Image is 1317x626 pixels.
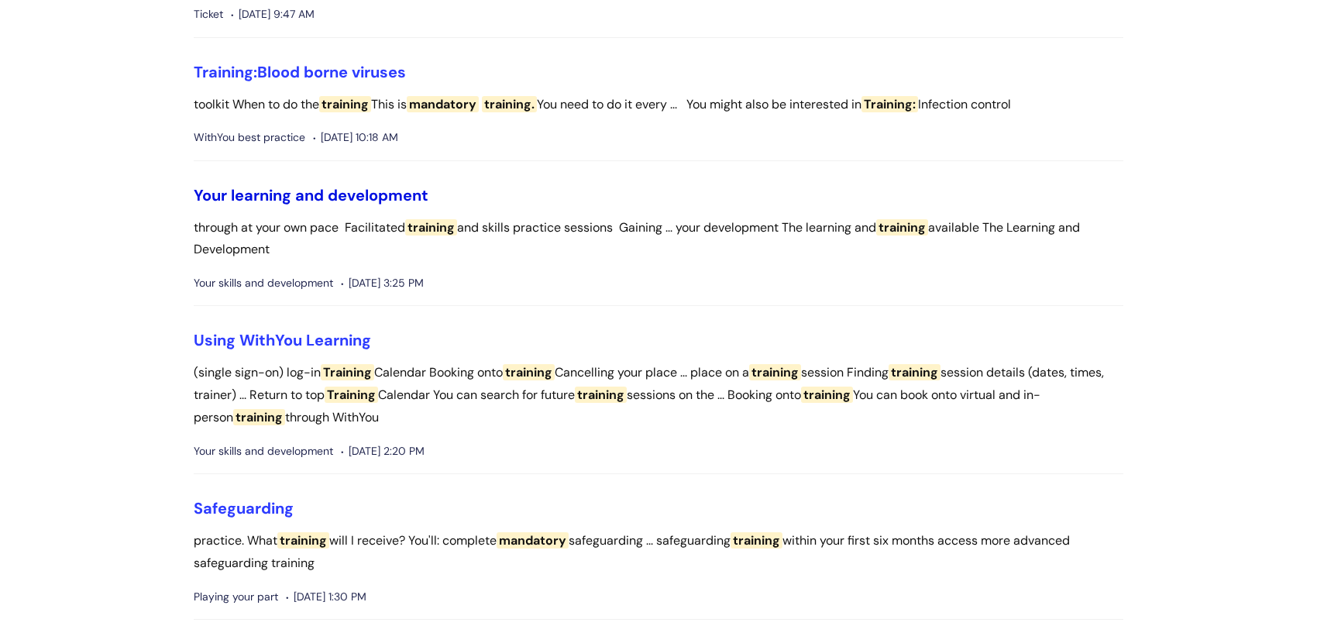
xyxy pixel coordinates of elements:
[876,219,928,236] span: training
[194,498,294,518] a: Safeguarding
[194,185,428,205] a: Your learning and development
[194,330,371,350] a: Using WithYou Learning
[194,62,406,82] a: Training:Blood borne viruses
[194,530,1123,575] p: practice. What will I receive? You'll: complete safeguarding ... safeguarding within your first s...
[194,128,305,147] span: WithYou best practice
[194,362,1123,428] p: (single sign-on) log-in Calendar Booking onto Cancelling your place ... place on a session Findin...
[321,364,374,380] span: Training
[313,128,398,147] span: [DATE] 10:18 AM
[497,532,569,549] span: mandatory
[749,364,801,380] span: training
[286,587,366,607] span: [DATE] 1:30 PM
[233,409,285,425] span: training
[889,364,940,380] span: training
[341,273,424,293] span: [DATE] 3:25 PM
[861,96,918,112] span: Training:
[194,442,333,461] span: Your skills and development
[405,219,457,236] span: training
[731,532,782,549] span: training
[482,96,537,112] span: training.
[319,96,371,112] span: training
[801,387,853,403] span: training
[503,364,555,380] span: training
[194,94,1123,116] p: toolkit When to do the This is You need to do it every ... You might also be interested in Infect...
[194,273,333,293] span: Your skills and development
[231,5,315,24] span: [DATE] 9:47 AM
[407,96,479,112] span: mandatory
[277,532,329,549] span: training
[194,217,1123,262] p: through at your own pace Facilitated and skills practice sessions Gaining ... your development Th...
[194,5,223,24] span: Ticket
[194,587,278,607] span: Playing your part
[194,62,257,82] span: Training:
[575,387,627,403] span: training
[341,442,425,461] span: [DATE] 2:20 PM
[325,387,378,403] span: Training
